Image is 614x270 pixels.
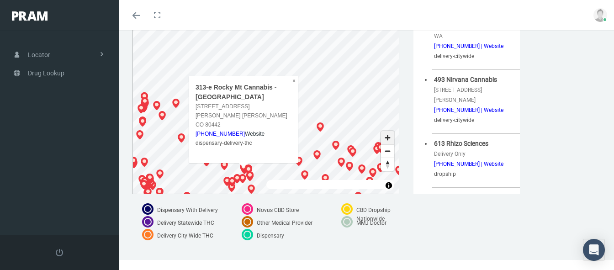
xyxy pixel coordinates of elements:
[583,239,605,261] div: Open Intercom Messenger
[142,216,225,230] label: Delivery Statewide THC
[381,158,394,171] button: Reset bearing to north
[242,203,325,217] label: Novus CBD Store
[381,144,394,158] button: Zoom out
[434,87,482,103] span: [STREET_ADDRESS][PERSON_NAME]
[383,180,394,191] button: Toggle attribution
[196,131,245,137] span: [PHONE_NUMBER]
[28,64,64,82] span: Drug Lookup
[381,131,394,144] button: Zoom in
[434,194,502,201] span: 493 c Nirvana Cannabis
[12,11,48,21] img: PRAM_20_x_78.png
[434,53,474,59] span: delivery-citywide
[434,43,503,49] span: [PHONE_NUMBER] | Website
[434,140,488,147] span: 613 Rhizo Sciences
[434,151,466,157] span: Delivery Only
[196,103,287,128] span: [STREET_ADDRESS][PERSON_NAME] [PERSON_NAME] CO 80442
[242,216,325,230] label: Other Medical Provider
[341,216,424,230] label: MMJ Doctor
[434,76,497,83] span: 493 Nirvana Cannabis
[28,46,50,64] span: Locator
[142,229,225,243] label: Delivery City Wide THC
[196,140,252,146] span: dispensary-delivery-thc
[196,84,276,101] span: 313-e Rocky Mt Cannabis - [GEOGRAPHIC_DATA]
[434,107,503,113] span: [PHONE_NUMBER] | Website
[142,203,225,217] label: Dispensary With Delivery
[434,161,503,167] span: [PHONE_NUMBER] | Website
[290,76,298,86] button: Close popup
[341,203,424,226] label: CBD Dropship Nationwide
[593,8,607,22] img: user-placeholder.jpg
[434,117,474,123] span: delivery-citywide
[434,171,456,177] span: dropship
[245,131,265,137] a: Website
[242,229,325,243] label: Dispensary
